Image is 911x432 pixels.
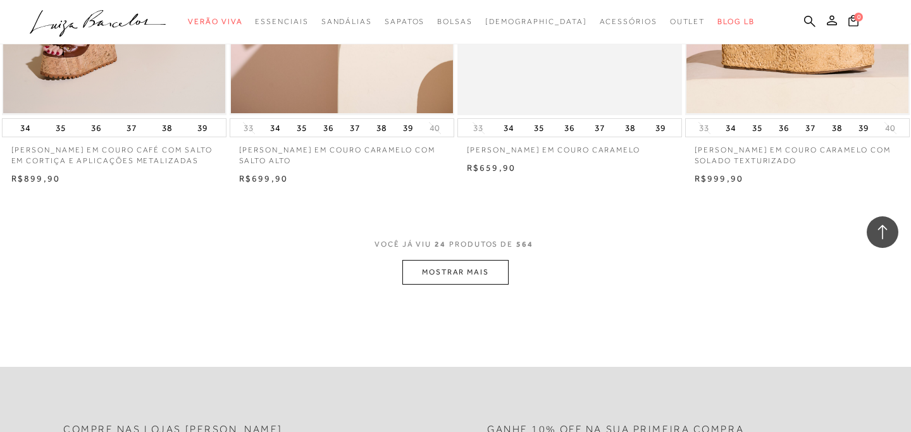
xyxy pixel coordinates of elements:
button: 38 [373,119,390,137]
button: 36 [319,119,337,137]
span: Essenciais [255,17,308,26]
button: 0 [845,14,862,31]
button: 35 [748,119,766,137]
span: VOCÊ JÁ VIU PRODUTOS DE [375,240,536,249]
span: R$659,90 [467,163,516,173]
button: 34 [16,119,34,137]
span: Verão Viva [188,17,242,26]
button: 39 [194,119,211,137]
span: 564 [516,240,533,249]
button: 38 [828,119,846,137]
span: Sapatos [385,17,425,26]
button: 33 [240,122,257,134]
button: 34 [722,119,740,137]
button: 35 [52,119,70,137]
a: categoryNavScreenReaderText [385,10,425,34]
span: Sandálias [321,17,372,26]
button: 33 [469,122,487,134]
button: 39 [399,119,417,137]
a: categoryNavScreenReaderText [188,10,242,34]
a: categoryNavScreenReaderText [670,10,705,34]
a: categoryNavScreenReaderText [600,10,657,34]
button: 34 [266,119,284,137]
button: 37 [802,119,819,137]
button: 40 [881,122,899,134]
span: R$999,90 [695,173,744,183]
button: 37 [591,119,609,137]
span: R$899,90 [11,173,61,183]
span: Outlet [670,17,705,26]
button: 39 [855,119,872,137]
a: categoryNavScreenReaderText [437,10,473,34]
a: noSubCategoriesText [485,10,587,34]
button: 34 [500,119,517,137]
button: 38 [158,119,176,137]
button: 40 [426,122,443,134]
button: MOSTRAR MAIS [402,260,509,285]
a: [PERSON_NAME] EM COURO CAFÉ COM SALTO EM CORTIÇA E APLICAÇÕES METALIZADAS [2,137,226,166]
a: categoryNavScreenReaderText [321,10,372,34]
button: 35 [293,119,311,137]
button: 33 [695,122,713,134]
button: 37 [346,119,364,137]
a: categoryNavScreenReaderText [255,10,308,34]
button: 36 [561,119,578,137]
span: BLOG LB [717,17,754,26]
span: Acessórios [600,17,657,26]
span: Bolsas [437,17,473,26]
button: 36 [87,119,105,137]
a: [PERSON_NAME] EM COURO CARAMELO COM SALTO ALTO [230,137,454,166]
button: 38 [621,119,639,137]
span: [DEMOGRAPHIC_DATA] [485,17,587,26]
a: [PERSON_NAME] EM COURO CARAMELO COM SOLADO TEXTURIZADO [685,137,910,166]
button: 36 [775,119,793,137]
button: 39 [652,119,669,137]
button: 37 [123,119,140,137]
a: [PERSON_NAME] EM COURO CARAMELO [457,137,682,156]
span: 24 [435,240,446,249]
span: R$699,90 [239,173,288,183]
a: BLOG LB [717,10,754,34]
button: 35 [530,119,548,137]
span: 0 [854,13,863,22]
